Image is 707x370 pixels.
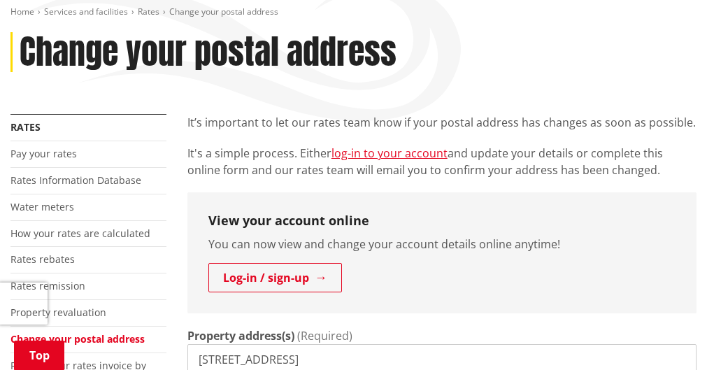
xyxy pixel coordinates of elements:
[10,120,41,134] a: Rates
[331,145,448,161] a: log-in to your account
[10,147,77,160] a: Pay your rates
[14,341,64,370] a: Top
[10,6,34,17] a: Home
[44,6,128,17] a: Services and facilities
[10,6,697,18] nav: breadcrumb
[297,328,352,343] span: (Required)
[10,252,75,266] a: Rates rebates
[208,263,342,292] a: Log-in / sign-up
[10,306,106,319] a: Property revaluation
[10,173,141,187] a: Rates Information Database
[187,327,294,344] label: Property address(s)
[10,200,74,213] a: Water meters
[208,236,676,252] p: You can now view and change your account details online anytime!
[643,311,693,362] iframe: Messenger Launcher
[138,6,159,17] a: Rates
[187,114,697,131] p: It’s important to let our rates team know if your postal address has changes as soon as possible.
[20,32,397,73] h1: Change your postal address
[10,227,150,240] a: How your rates are calculated
[208,213,676,229] h3: View your account online
[187,145,697,178] p: It's a simple process. Either and update your details or complete this online form and our rates ...
[169,6,278,17] span: Change your postal address
[10,279,85,292] a: Rates remission
[10,332,145,346] a: Change your postal address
